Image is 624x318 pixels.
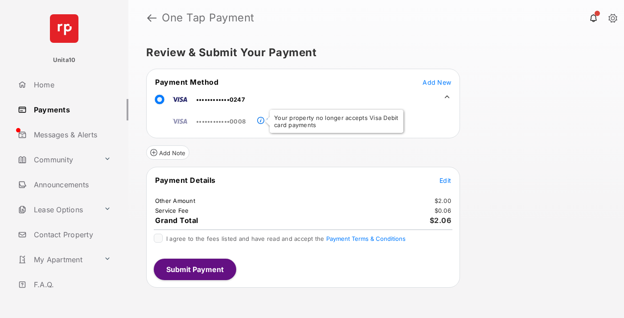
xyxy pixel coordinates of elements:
[14,224,128,245] a: Contact Property
[434,206,452,215] td: $0.06
[14,99,128,120] a: Payments
[155,216,198,225] span: Grand Total
[155,78,218,87] span: Payment Method
[196,118,246,125] span: ••••••••••••0008
[439,176,451,185] button: Edit
[162,12,255,23] strong: One Tap Payment
[270,110,403,133] div: Your property no longer accepts Visa Debit card payments
[326,235,406,242] button: I agree to the fees listed and have read and accept the
[264,110,339,125] a: Payment Method Unavailable
[14,74,128,95] a: Home
[146,145,189,160] button: Add Note
[14,249,100,270] a: My Apartment
[146,47,599,58] h5: Review & Submit Your Payment
[14,199,100,220] a: Lease Options
[14,149,100,170] a: Community
[53,56,76,65] p: Unita10
[196,96,245,103] span: ••••••••••••0247
[50,14,78,43] img: svg+xml;base64,PHN2ZyB4bWxucz0iaHR0cDovL3d3dy53My5vcmcvMjAwMC9zdmciIHdpZHRoPSI2NCIgaGVpZ2h0PSI2NC...
[434,197,452,205] td: $2.00
[154,259,236,280] button: Submit Payment
[155,197,196,205] td: Other Amount
[14,274,128,295] a: F.A.Q.
[430,216,452,225] span: $2.06
[14,174,128,195] a: Announcements
[155,206,189,215] td: Service Fee
[423,78,451,87] button: Add New
[155,176,216,185] span: Payment Details
[166,235,406,242] span: I agree to the fees listed and have read and accept the
[14,124,128,145] a: Messages & Alerts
